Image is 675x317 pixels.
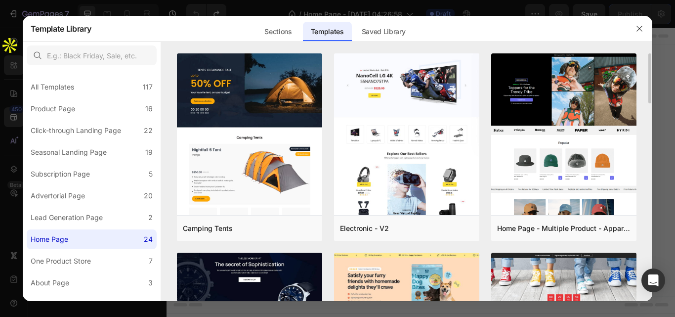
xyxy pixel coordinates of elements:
h2: Template Library [31,16,91,42]
div: 1 [150,299,153,311]
div: Click-through Landing Page [31,125,121,136]
div: One Product Store [31,255,91,267]
div: 117 [143,81,153,93]
div: Subscription Page [31,168,90,180]
input: E.g.: Black Friday, Sale, etc. [27,45,157,65]
div: 16 [145,103,153,115]
div: 24 [144,233,153,245]
div: Start with Sections from sidebar [237,171,356,183]
div: All Templates [31,81,74,93]
div: Home Page [31,233,68,245]
div: FAQs Page [31,299,67,311]
button: Add elements [298,191,368,211]
div: Product Page [31,103,75,115]
div: Advertorial Page [31,190,85,202]
div: Home Page - Multiple Product - Apparel - Style 4 [497,223,631,234]
div: Electronic - V2 [340,223,389,234]
div: About Page [31,277,69,289]
div: 7 [149,255,153,267]
div: 22 [144,125,153,136]
div: Lead Generation Page [31,212,103,224]
div: Templates [303,22,352,42]
div: 19 [145,146,153,158]
div: 2 [148,212,153,224]
div: Saved Library [354,22,414,42]
button: Add sections [225,191,293,211]
div: Camping Tents [183,223,233,234]
div: 3 [148,277,153,289]
div: 5 [149,168,153,180]
div: Seasonal Landing Page [31,146,107,158]
div: 20 [144,190,153,202]
div: Sections [256,22,299,42]
div: Open Intercom Messenger [641,269,665,292]
div: Start with Generating from URL or image [230,246,363,254]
